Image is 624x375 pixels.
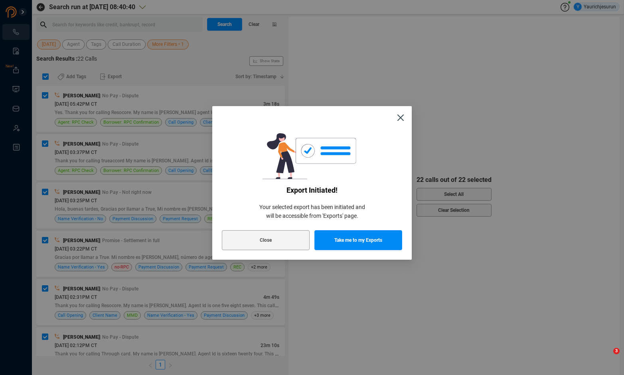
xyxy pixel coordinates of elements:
[222,230,310,250] button: Close
[334,230,382,250] span: Take me to my Exports
[597,348,616,367] iframe: Intercom live chat
[222,211,402,220] span: will be accessible from 'Exports' page.
[389,106,412,128] button: Close
[222,186,402,195] span: Export initiated!
[222,203,402,211] span: Your selected export has been initiated and
[613,348,620,354] span: 3
[260,230,272,250] span: Close
[314,230,402,250] button: Take me to my Exports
